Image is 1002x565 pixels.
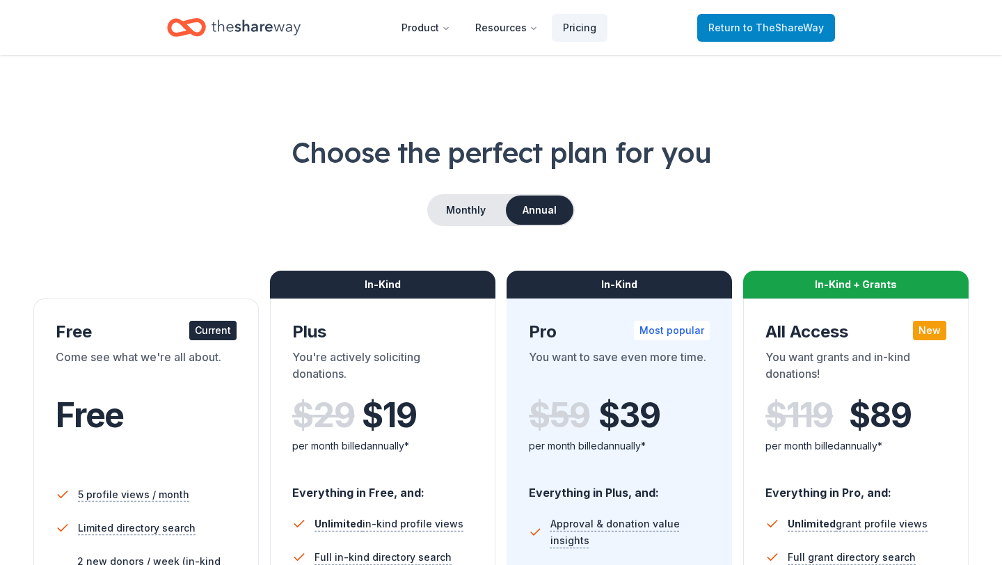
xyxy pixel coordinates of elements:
div: per month billed annually* [292,438,473,454]
span: grant profile views [788,518,928,530]
div: Most popular [634,321,710,340]
span: in-kind profile views [315,518,463,530]
span: Return [708,19,824,36]
div: Current [189,321,237,340]
div: In-Kind [507,271,732,299]
div: New [913,321,946,340]
span: Unlimited [788,518,836,530]
div: Everything in Free, and: [292,472,473,502]
button: Monthly [429,196,503,225]
div: Everything in Plus, and: [529,472,710,502]
div: Plus [292,321,473,343]
span: Limited directory search [78,520,196,536]
span: Approval & donation value insights [550,516,710,549]
span: $ 39 [598,396,660,435]
span: $ 19 [362,396,416,435]
span: 5 profile views / month [78,486,189,503]
a: Pricing [552,14,607,42]
div: Free [56,321,237,343]
span: Unlimited [315,518,363,530]
button: Resources [464,14,549,42]
div: You want to save even more time. [529,349,710,388]
div: per month billed annually* [529,438,710,454]
a: Returnto TheShareWay [697,14,835,42]
span: $ 89 [849,396,911,435]
button: Annual [506,196,573,225]
div: All Access [765,321,946,343]
div: In-Kind [270,271,495,299]
div: You're actively soliciting donations. [292,349,473,388]
div: You want grants and in-kind donations! [765,349,946,388]
div: per month billed annually* [765,438,946,454]
span: Free [56,395,124,436]
div: Come see what we're all about. [56,349,237,388]
button: Product [390,14,461,42]
div: Pro [529,321,710,343]
h1: Choose the perfect plan for you [33,133,969,172]
span: to TheShareWay [743,22,824,33]
a: Home [167,11,301,44]
div: Everything in Pro, and: [765,472,946,502]
nav: Main [390,11,607,44]
div: In-Kind + Grants [743,271,969,299]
